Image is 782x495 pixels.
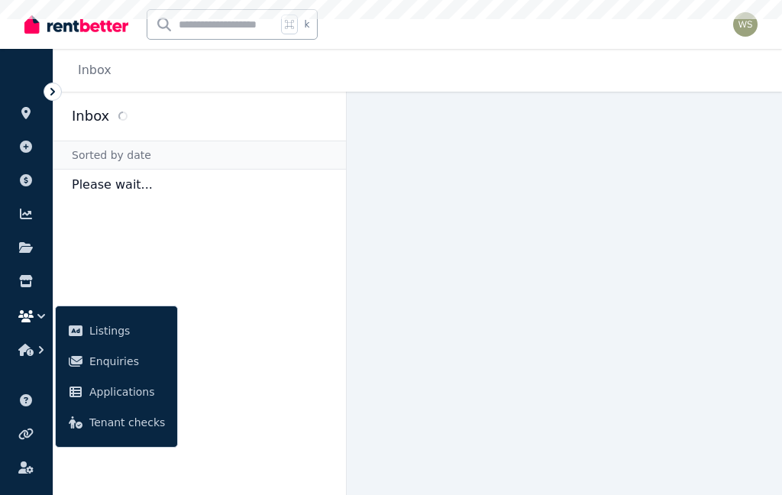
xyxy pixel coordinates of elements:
a: Enquiries [62,346,171,377]
nav: Breadcrumb [53,49,130,92]
a: Inbox [78,63,111,77]
p: Please wait... [53,170,346,200]
a: Tenant checks [62,407,171,438]
a: Applications [62,377,171,407]
a: Listings [62,315,171,346]
span: k [304,18,309,31]
div: Sorted by date [53,141,346,170]
span: Enquiries [89,352,165,370]
span: Applications [89,383,165,401]
span: Tenant checks [89,413,165,432]
img: RentBetter [24,13,128,36]
h2: Inbox [72,105,109,127]
span: Listings [89,322,165,340]
img: Wendy Scott [733,12,758,37]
